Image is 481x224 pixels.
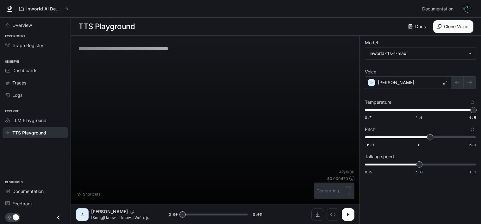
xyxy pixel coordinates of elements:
a: Feedback [3,198,68,209]
a: Graph Registry [3,40,68,51]
p: Voice [365,70,376,74]
div: inworld-tts-1-max [370,50,465,57]
span: Traces [12,79,26,86]
button: Inspect [327,208,339,221]
p: [Smug]I know... I know... We're just that good. [91,215,153,220]
img: User avatar [463,4,472,13]
button: User avatar [461,3,473,15]
p: Temperature [365,100,391,104]
span: 0.5 [365,169,372,175]
a: Traces [3,77,68,88]
span: 5.0 [469,142,476,147]
span: 0:00 [169,211,178,218]
span: Dark mode toggle [13,214,19,221]
a: Docs [407,20,428,33]
span: -5.0 [365,142,374,147]
button: Shortcuts [76,189,103,199]
span: Overview [12,22,32,28]
button: All workspaces [16,3,72,15]
span: 0:03 [253,211,262,218]
p: [PERSON_NAME] [91,208,128,215]
p: $ 0.000470 [327,176,348,181]
p: Talking speed [365,154,394,159]
button: Clone Voice [433,20,473,33]
span: 0.7 [365,115,372,120]
a: Logs [3,90,68,101]
div: A [77,209,87,220]
span: Dashboards [12,67,37,74]
span: LLM Playground [12,117,47,124]
span: Logs [12,92,22,98]
a: Documentation [3,186,68,197]
div: inworld-tts-1-max [365,47,476,59]
span: Graph Registry [12,42,43,49]
p: Inworld AI Demos [26,6,62,12]
h1: TTS Playground [78,20,135,33]
p: Pitch [365,127,375,132]
a: TTS Playground [3,127,68,138]
a: Dashboards [3,65,68,76]
a: Documentation [420,3,458,15]
button: Reset to default [469,99,476,106]
p: Model [365,40,378,45]
span: 0 [418,142,420,147]
button: Reset to default [469,126,476,133]
p: 47 / 1000 [339,169,354,175]
span: 1.5 [469,169,476,175]
a: LLM Playground [3,115,68,126]
button: Download audio [311,208,324,221]
button: Copy Voice ID [128,210,137,214]
span: 1.1 [416,115,422,120]
a: Overview [3,20,68,31]
span: 1.0 [416,169,422,175]
p: [PERSON_NAME] [378,79,414,86]
button: Close drawer [51,211,66,224]
span: Documentation [422,5,453,13]
span: Feedback [12,200,33,207]
span: TTS Playground [12,129,46,136]
span: Documentation [12,188,44,195]
span: 1.5 [469,115,476,120]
